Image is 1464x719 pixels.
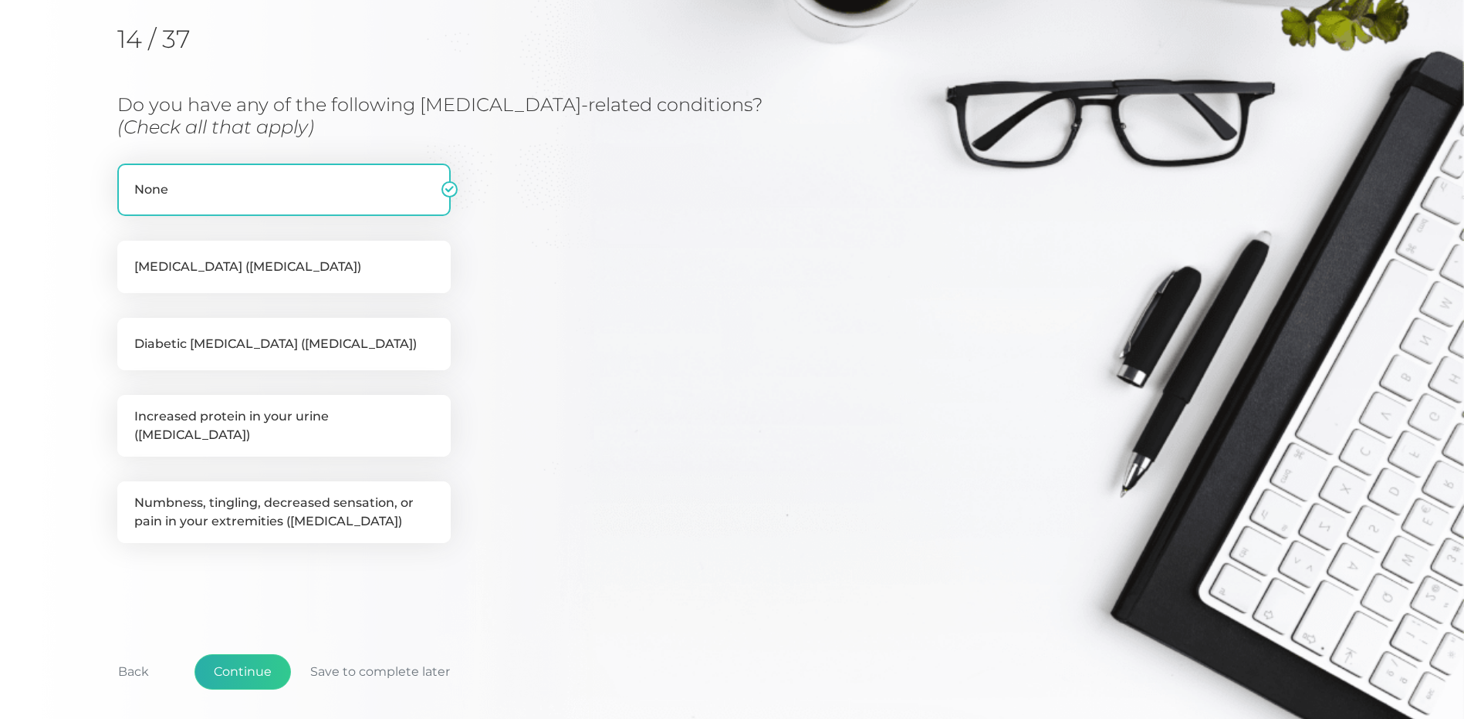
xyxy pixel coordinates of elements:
i: (Check all that apply) [117,116,314,138]
label: Increased protein in your urine ([MEDICAL_DATA]) [117,395,451,457]
button: Save to complete later [291,654,469,690]
button: Back [99,654,168,690]
button: Continue [194,654,291,690]
h3: Do you have any of the following [MEDICAL_DATA]-related conditions? [117,94,796,139]
label: Numbness, tingling, decreased sensation, or pain in your extremities ([MEDICAL_DATA]) [117,481,451,543]
label: None [117,164,451,216]
h2: 14 / 37 [117,25,276,54]
label: Diabetic [MEDICAL_DATA] ([MEDICAL_DATA]) [117,318,451,370]
label: [MEDICAL_DATA] ([MEDICAL_DATA]) [117,241,451,293]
